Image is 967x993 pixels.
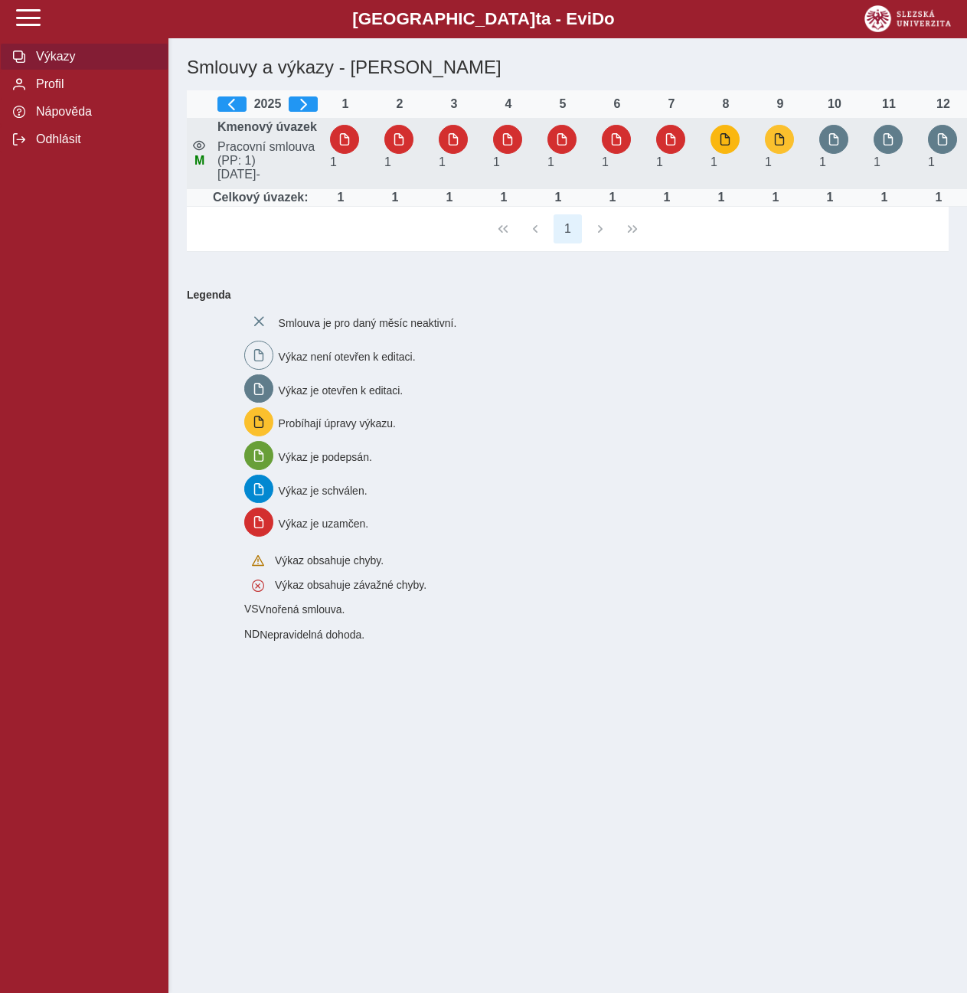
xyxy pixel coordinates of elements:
[928,97,959,111] div: 12
[46,9,921,29] b: [GEOGRAPHIC_DATA] a - Evi
[488,191,519,204] div: Úvazek : 8 h / den. 40 h / týden.
[656,97,687,111] div: 7
[31,105,155,119] span: Nápověda
[279,351,416,363] span: Výkaz není otevřen k editaci.
[760,191,791,204] div: Úvazek : 8 h / den. 40 h / týden.
[602,155,609,168] span: Úvazek : 8 h / den. 40 h / týden.
[819,155,826,168] span: Úvazek : 8 h / den. 40 h / týden.
[869,191,900,204] div: Úvazek : 8 h / den. 40 h / týden.
[874,97,904,111] div: 11
[597,191,628,204] div: Úvazek : 8 h / den. 40 h / týden.
[256,168,260,181] span: -
[384,155,391,168] span: Úvazek : 8 h / den. 40 h / týden.
[279,317,457,329] span: Smlouva je pro daný měsíc neaktivní.
[244,628,260,640] span: Smlouva vnořená do kmene
[815,191,845,204] div: Úvazek : 8 h / den. 40 h / týden.
[244,603,259,615] span: Smlouva vnořená do kmene
[279,518,369,530] span: Výkaz je uzamčen.
[275,579,426,591] span: Výkaz obsahuje závažné chyby.
[380,191,410,204] div: Úvazek : 8 h / den. 40 h / týden.
[31,132,155,146] span: Odhlásit
[279,451,372,463] span: Výkaz je podepsán.
[547,155,554,168] span: Úvazek : 8 h / den. 40 h / týden.
[874,155,880,168] span: Úvazek : 8 h / den. 40 h / týden.
[765,97,795,111] div: 9
[193,139,205,152] i: Smlouva je aktivní
[31,50,155,64] span: Výkazy
[217,96,318,112] div: 2025
[439,155,446,168] span: Úvazek : 8 h / den. 40 h / týden.
[493,97,524,111] div: 4
[384,97,415,111] div: 2
[439,97,469,111] div: 3
[217,120,317,133] b: Kmenový úvazek
[275,554,384,567] span: Výkaz obsahuje chyby.
[434,191,465,204] div: Úvazek : 8 h / den. 40 h / týden.
[656,155,663,168] span: Úvazek : 8 h / den. 40 h / týden.
[923,191,954,204] div: Úvazek : 8 h / den. 40 h / týden.
[211,140,324,168] span: Pracovní smlouva (PP: 1)
[493,155,500,168] span: Úvazek : 8 h / den. 40 h / týden.
[279,417,396,430] span: Probíhají úpravy výkazu.
[279,384,403,396] span: Výkaz je otevřen k editaci.
[928,155,935,168] span: Úvazek : 8 h / den. 40 h / týden.
[259,603,345,616] span: Vnořená smlouva.
[535,9,541,28] span: t
[194,154,204,167] span: Údaje souhlasí s údaji v Magionu
[330,155,337,168] span: Úvazek : 8 h / den. 40 h / týden.
[330,97,361,111] div: 1
[819,97,850,111] div: 10
[31,77,155,91] span: Profil
[864,5,951,32] img: logo_web_su.png
[711,97,741,111] div: 8
[554,214,583,243] button: 1
[211,168,324,181] span: [DATE]
[543,191,573,204] div: Úvazek : 8 h / den. 40 h / týden.
[260,629,364,641] span: Nepravidelná dohoda.
[652,191,682,204] div: Úvazek : 8 h / den. 40 h / týden.
[765,155,772,168] span: Úvazek : 8 h / den. 40 h / týden.
[706,191,737,204] div: Úvazek : 8 h / den. 40 h / týden.
[279,484,368,496] span: Výkaz je schválen.
[325,191,356,204] div: Úvazek : 8 h / den. 40 h / týden.
[592,9,604,28] span: D
[711,155,717,168] span: Úvazek : 8 h / den. 40 h / týden.
[602,97,632,111] div: 6
[181,51,825,84] h1: Smlouvy a výkazy - [PERSON_NAME]
[211,189,324,207] td: Celkový úvazek:
[547,97,578,111] div: 5
[181,283,942,307] b: Legenda
[604,9,615,28] span: o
